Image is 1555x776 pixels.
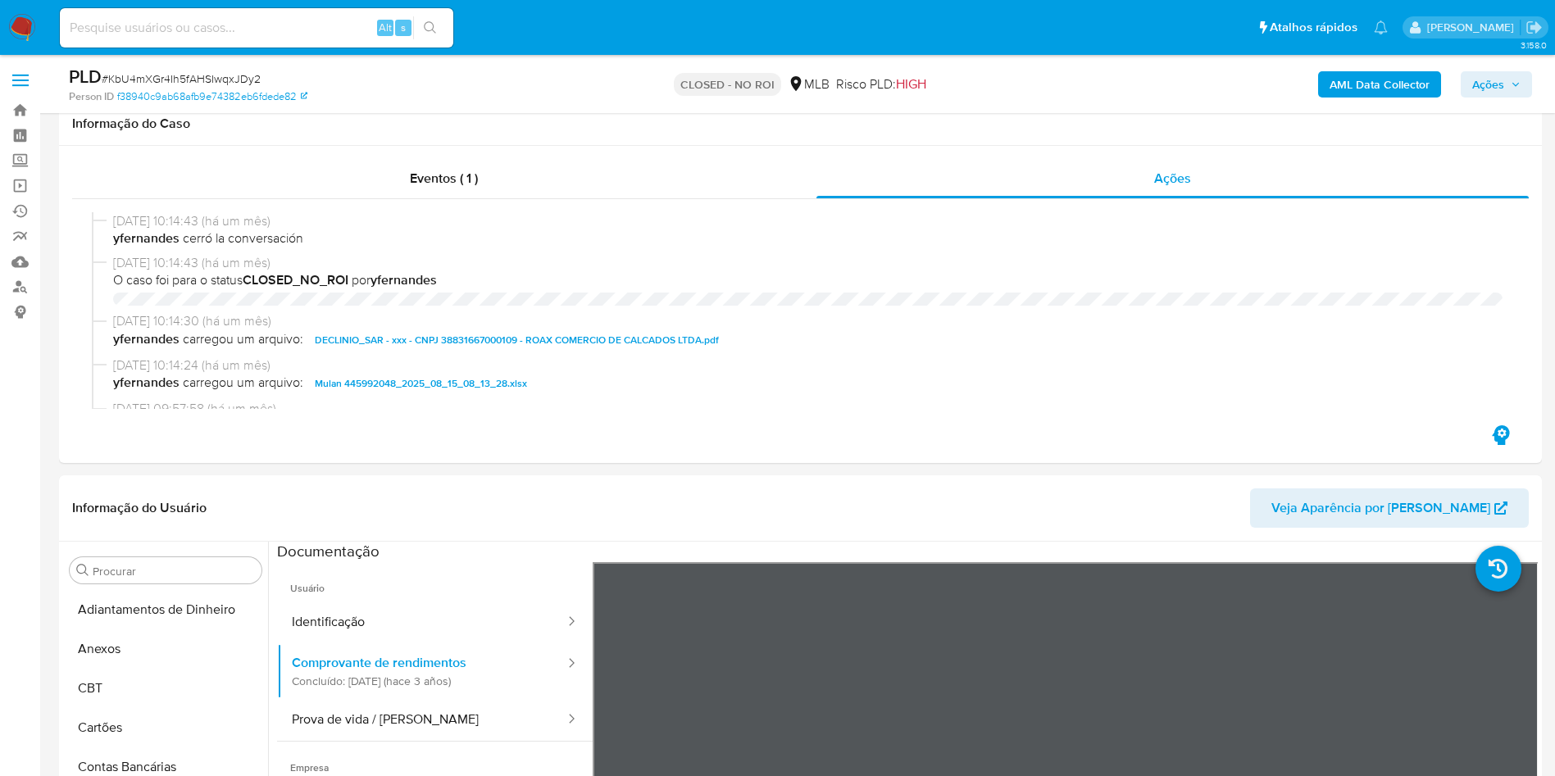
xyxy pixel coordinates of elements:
span: cerró la conversación [113,229,1503,247]
button: Mulan 445992048_2025_08_15_08_13_28.xlsx [307,374,535,393]
span: s [401,20,406,35]
span: Alt [379,20,392,35]
b: CLOSED_NO_ROI [243,270,348,289]
span: carregou um arquivo: [183,374,303,393]
span: Ações [1154,169,1191,188]
b: yfernandes [371,270,437,289]
button: search-icon [413,16,447,39]
button: AML Data Collector [1318,71,1441,98]
h1: Informação do Caso [72,116,1529,132]
b: AML Data Collector [1330,71,1430,98]
span: Ações [1472,71,1504,98]
span: carregou um arquivo: [183,330,303,350]
span: DECLINIO_SAR - xxx - CNPJ 38831667000109 - ROAX COMERCIO DE CALCADOS LTDA.pdf [315,330,719,350]
h1: Informação do Usuário [72,500,207,516]
button: Procurar [76,564,89,577]
p: CLOSED - NO ROI [674,73,781,96]
span: Veja Aparência por [PERSON_NAME] [1271,488,1490,528]
b: yfernandes [113,330,180,350]
button: Anexos [63,629,268,669]
a: f38940c9ab68afb9e74382eb6fdede82 [117,89,307,104]
span: O caso foi para o status por [113,271,1503,289]
span: Eventos ( 1 ) [410,169,478,188]
b: Person ID [69,89,114,104]
div: MLB [788,75,830,93]
a: Sair [1525,19,1543,36]
span: [DATE] 09:57:58 (há um mês) [113,400,1503,418]
button: Cartões [63,708,268,747]
input: Procurar [93,564,255,579]
button: Adiantamentos de Dinheiro [63,590,268,629]
span: Mulan 445992048_2025_08_15_08_13_28.xlsx [315,374,527,393]
span: Atalhos rápidos [1270,19,1357,36]
span: [DATE] 10:14:30 (há um mês) [113,312,1503,330]
span: [DATE] 10:14:43 (há um mês) [113,212,1503,230]
span: Risco PLD: [836,75,926,93]
button: CBT [63,669,268,708]
span: # KbU4mXGr4Ih5fAHSIwqxJDy2 [102,70,261,87]
input: Pesquise usuários ou casos... [60,17,453,39]
button: DECLINIO_SAR - xxx - CNPJ 38831667000109 - ROAX COMERCIO DE CALCADOS LTDA.pdf [307,330,727,350]
p: magno.ferreira@mercadopago.com.br [1427,20,1520,35]
a: Notificações [1374,20,1388,34]
b: yfernandes [113,229,183,247]
span: [DATE] 10:14:24 (há um mês) [113,356,1503,374]
span: HIGH [896,75,926,93]
span: [DATE] 10:14:43 (há um mês) [113,254,1503,272]
button: Veja Aparência por [PERSON_NAME] [1250,488,1529,528]
button: Ações [1461,71,1532,98]
b: PLD [69,63,102,89]
b: yfernandes [113,374,180,393]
